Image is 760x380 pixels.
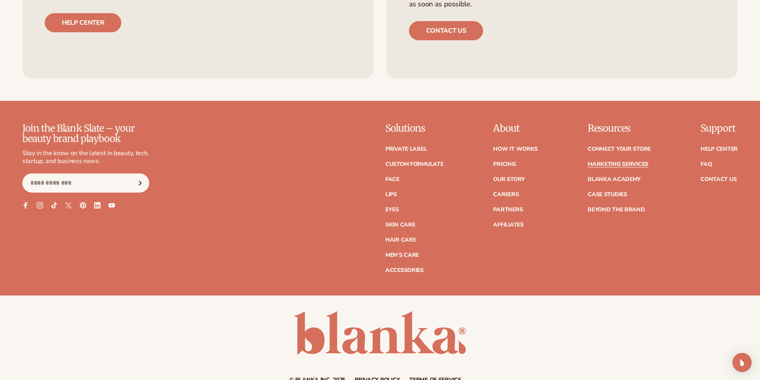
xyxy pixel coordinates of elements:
a: Help Center [701,146,738,152]
p: Support [701,123,738,134]
a: Accessories [385,268,424,273]
a: Skin Care [385,222,415,228]
a: Blanka Academy [588,177,641,182]
a: Partners [493,207,523,213]
a: Custom formulate [385,161,444,167]
a: Affiliates [493,222,523,228]
a: Face [385,177,399,182]
a: Contact us [409,21,484,40]
div: Open Intercom Messenger [732,353,752,372]
a: Careers [493,192,519,197]
a: Hair Care [385,237,416,243]
p: Resources [588,123,651,134]
a: Marketing services [588,161,648,167]
a: Private label [385,146,427,152]
a: How It Works [493,146,538,152]
a: Lips [385,192,397,197]
p: Solutions [385,123,444,134]
a: Men's Care [385,252,419,258]
p: About [493,123,538,134]
a: Help center [45,13,121,32]
a: Connect your store [588,146,651,152]
a: Case Studies [588,192,627,197]
a: Our Story [493,177,525,182]
button: Subscribe [131,173,149,193]
a: Eyes [385,207,399,213]
a: Pricing [493,161,515,167]
p: Stay in the know on the latest in beauty, tech, startup, and business news. [22,149,149,166]
p: Join the Blank Slate – your beauty brand playbook [22,123,149,144]
a: FAQ [701,161,712,167]
a: Beyond the brand [588,207,645,213]
a: Contact Us [701,177,736,182]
